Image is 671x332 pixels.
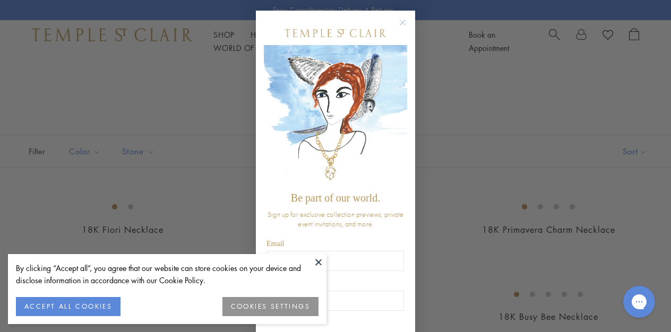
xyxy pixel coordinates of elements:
span: Be part of our world. [291,192,380,204]
input: Email [267,251,404,271]
iframe: Gorgias live chat messenger [618,282,660,321]
img: c4a9eb12-d91a-4d4a-8ee0-386386f4f338.jpeg [264,45,407,187]
button: ACCEPT ALL COOKIES [16,297,121,316]
span: Sign up for exclusive collection previews, private event invitations, and more. [268,209,403,229]
img: Temple St. Clair [285,29,386,37]
span: Email [266,240,284,248]
button: Close dialog [401,21,415,34]
div: By clicking “Accept all”, you agree that our website can store cookies on your device and disclos... [16,262,319,286]
button: COOKIES SETTINGS [222,297,319,316]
